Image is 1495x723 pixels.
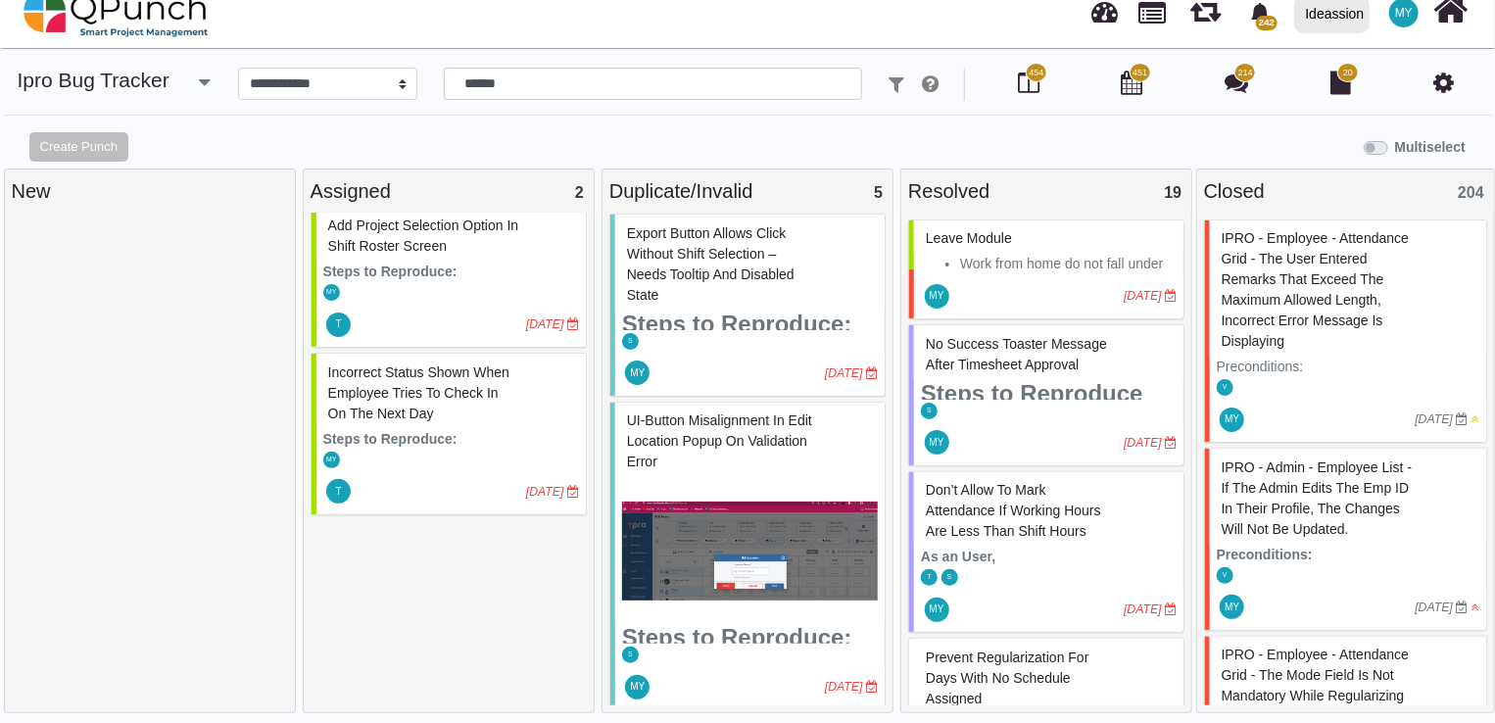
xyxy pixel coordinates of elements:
[627,412,812,469] span: #77229
[1223,572,1228,579] span: V
[930,604,944,614] span: MY
[336,319,342,329] span: T
[927,408,932,414] span: S
[926,650,1089,706] span: #81686
[1217,379,1233,396] span: Vinusha
[825,366,863,380] i: [DATE]
[941,569,958,586] span: Selvarani
[1217,567,1233,584] span: Vinusha
[825,680,863,694] i: [DATE]
[925,430,949,455] span: Mohammed Yakub Raza Khan A
[18,69,169,91] a: ipro Bug Tracker
[29,132,128,162] button: Create Punch
[926,230,1012,246] span: #73683
[323,264,458,279] strong: Steps to Reproduce:
[866,367,878,379] i: Due Date
[1124,602,1162,616] i: [DATE]
[921,380,1143,407] strong: Steps to Reproduce
[1222,459,1413,537] span: #60866
[1458,184,1484,201] span: 204
[575,184,584,201] span: 2
[947,574,952,581] span: S
[628,338,633,345] span: S
[1256,16,1277,30] span: 242
[921,549,995,564] strong: As an User,
[326,313,351,337] span: Thalha
[1395,7,1413,19] span: MY
[625,675,650,699] span: Mohammed Yakub Raza Khan A
[1225,71,1248,94] i: Punch Discussion
[927,574,931,581] span: T
[1165,290,1177,302] i: Due Date
[1330,71,1351,94] i: Document Library
[622,624,852,651] strong: Steps to Reproduce:
[925,284,949,309] span: Mohammed Yakub Raza Khan A
[908,176,1184,206] div: Resolved
[960,254,1177,336] li: Work from home do not fall under leave type. It should be removed from all leave section and ment...
[328,217,519,254] span: #81805
[926,336,1107,372] span: #81594
[630,682,645,692] span: MY
[1165,437,1177,449] i: Due Date
[336,487,342,497] span: T
[628,651,633,658] span: S
[1471,413,1479,425] i: Medium
[1395,139,1466,155] b: Multiselect
[1124,436,1162,450] i: [DATE]
[1220,408,1244,432] span: Mohammed Yakub Raza Khan A
[1204,176,1487,206] div: Closed
[12,176,288,206] div: New
[1220,595,1244,619] span: Mohammed Yakub Raza Khan A
[567,318,579,330] i: Due Date
[323,452,340,468] span: Mohammed Yakub Raza Khan A
[1217,547,1313,562] strong: Preconditions:
[1124,289,1162,303] i: [DATE]
[622,477,878,624] img: 56a077f1-b44b-486c-8ee4-13a62a52f787.png
[921,403,938,419] span: Selvarani
[622,311,852,337] strong: Steps to Reproduce:
[921,569,938,586] span: Thalha
[1165,603,1177,615] i: Due Date
[630,368,645,378] span: MY
[1457,413,1469,425] i: Due Date
[1225,414,1239,424] span: MY
[622,333,639,350] span: Selvarani
[1225,602,1239,612] span: MY
[625,361,650,385] span: Mohammed Yakub Raza Khan A
[930,291,944,301] span: MY
[1223,384,1228,391] span: V
[930,438,944,448] span: MY
[1222,230,1409,349] span: #61256
[1238,67,1253,80] span: 214
[311,176,587,206] div: Assigned
[1457,602,1469,613] i: Due Date
[1217,357,1479,377] p: Preconditions:
[622,647,639,663] span: Selvarani
[326,289,336,296] span: MY
[1164,184,1182,201] span: 19
[1122,71,1143,94] i: Calendar
[1471,602,1479,613] i: High
[866,681,878,693] i: Due Date
[326,457,336,463] span: MY
[1018,71,1039,94] i: Board
[874,184,883,201] span: 5
[926,482,1101,539] span: #81602
[1416,412,1454,426] i: [DATE]
[1029,67,1043,80] span: 454
[1343,67,1353,80] span: 20
[323,431,458,447] strong: Steps to Reproduce:
[609,176,886,206] div: Duplicate/Invalid
[627,225,795,303] span: #77227
[922,74,939,94] i: e.g: punch or !ticket or &Type or #Status or @username or $priority or *iteration or ^additionalf...
[1133,67,1147,80] span: 451
[567,486,579,498] i: Due Date
[526,485,564,499] i: [DATE]
[323,284,340,301] span: Mohammed Yakub Raza Khan A
[925,598,949,622] span: Mohammed Yakub Raza Khan A
[1416,601,1454,614] i: [DATE]
[326,479,351,504] span: Thalha
[526,317,564,331] i: [DATE]
[1250,3,1271,24] svg: bell fill
[328,364,509,421] span: #81823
